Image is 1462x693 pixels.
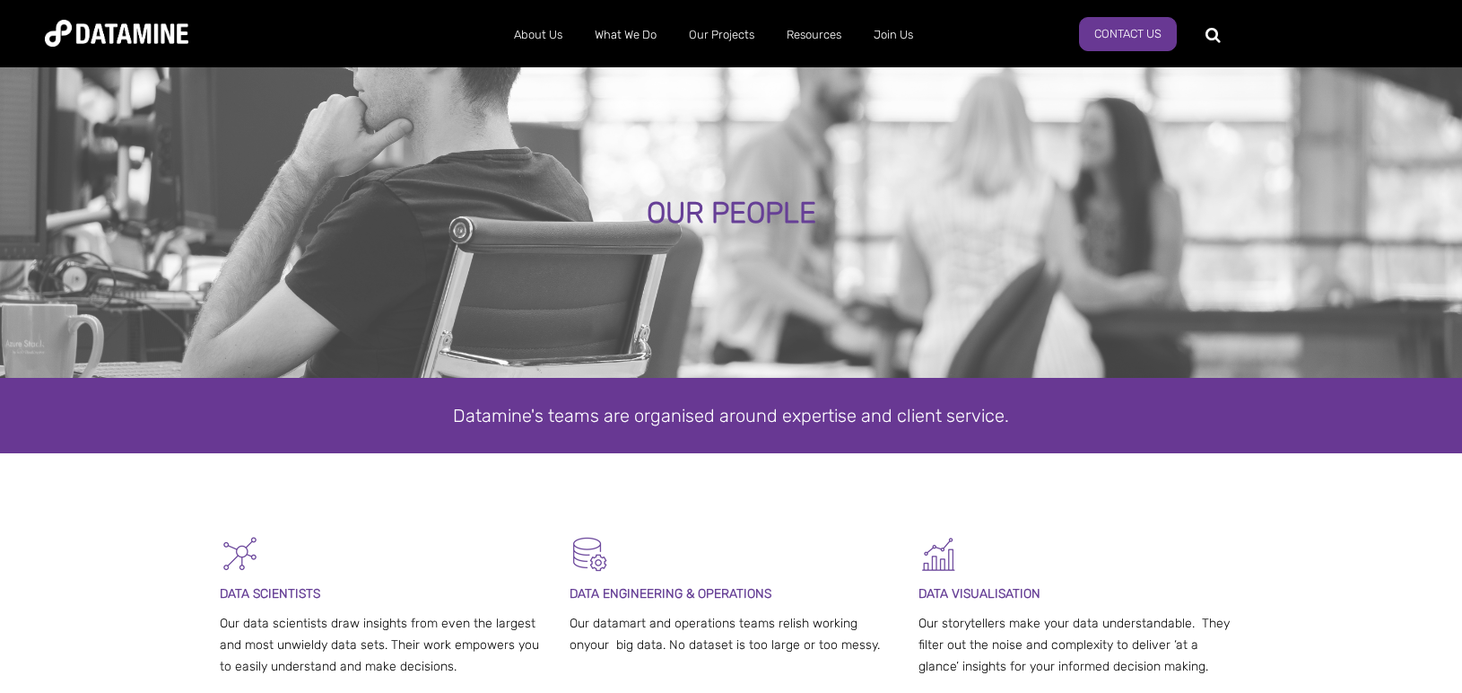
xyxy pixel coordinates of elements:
[45,20,188,47] img: Datamine
[220,613,544,677] p: Our data scientists draw insights from even the largest and most unwieldy data sets. Their work e...
[770,12,857,58] a: Resources
[570,534,610,575] img: Datamart
[857,12,929,58] a: Join Us
[918,613,1242,677] p: Our storytellers make your data understandable. They filter out the noise and complexity to deliv...
[579,12,673,58] a: What We Do
[498,12,579,58] a: About Us
[170,197,1293,230] div: OUR PEOPLE
[453,405,1009,426] span: Datamine's teams are organised around expertise and client service.
[220,586,320,601] span: DATA SCIENTISTS
[673,12,770,58] a: Our Projects
[570,613,893,656] p: Our datamart and operations teams relish working onyour big data. No dataset is too large or too ...
[220,534,260,575] img: Graph - Network
[570,586,771,601] span: DATA ENGINEERING & OPERATIONS
[918,586,1040,601] span: DATA VISUALISATION
[918,534,959,575] img: Graph 5
[1079,17,1177,51] a: Contact Us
